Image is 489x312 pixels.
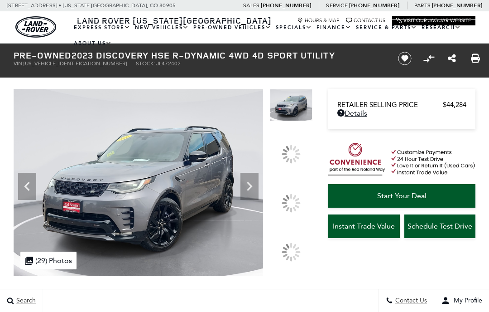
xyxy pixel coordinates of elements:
[72,35,114,51] a: About Us
[155,60,181,67] span: UL472402
[15,16,56,38] a: land-rover
[346,18,385,24] a: Contact Us
[297,18,340,24] a: Hours & Map
[354,19,419,35] a: Service & Parts
[414,2,431,9] span: Parts
[328,184,475,208] a: Start Your Deal
[471,53,480,64] a: Print this Pre-Owned 2023 Discovery HSE R-Dynamic 4WD 4D Sport Utility
[273,19,314,35] a: Specials
[72,19,133,35] a: EXPRESS STORE
[404,214,476,238] a: Schedule Test Drive
[395,51,415,66] button: Save vehicle
[419,19,463,35] a: Research
[15,16,56,38] img: Land Rover
[337,101,466,109] a: Retailer Selling Price $44,284
[14,89,263,276] img: Used 2023 Eiger Gray Metallic Land Rover HSE R-Dynamic image 1
[314,19,354,35] a: Finance
[261,2,311,9] a: [PHONE_NUMBER]
[20,252,77,269] div: (29) Photos
[326,2,347,9] span: Service
[270,89,312,121] img: Used 2023 Eiger Gray Metallic Land Rover HSE R-Dynamic image 1
[14,49,72,61] strong: Pre-Owned
[434,289,489,312] button: user-profile-menu
[377,191,427,200] span: Start Your Deal
[24,60,127,67] span: [US_VEHICLE_IDENTIFICATION_NUMBER]
[443,101,466,109] span: $44,284
[349,2,399,9] a: [PHONE_NUMBER]
[337,109,466,117] a: Details
[333,222,395,230] span: Instant Trade Value
[77,15,272,26] span: Land Rover [US_STATE][GEOGRAPHIC_DATA]
[337,101,443,109] span: Retailer Selling Price
[136,60,155,67] span: Stock:
[72,15,277,26] a: Land Rover [US_STATE][GEOGRAPHIC_DATA]
[407,222,472,230] span: Schedule Test Drive
[448,53,456,64] a: Share this Pre-Owned 2023 Discovery HSE R-Dynamic 4WD 4D Sport Utility
[14,50,384,60] h1: 2023 Discovery HSE R-Dynamic 4WD 4D Sport Utility
[450,297,482,305] span: My Profile
[328,214,400,238] a: Instant Trade Value
[14,297,36,305] span: Search
[191,19,273,35] a: Pre-Owned Vehicles
[72,19,475,51] nav: Main Navigation
[133,19,191,35] a: New Vehicles
[396,18,471,24] a: Visit Our Jaguar Website
[422,52,436,65] button: Compare vehicle
[432,2,482,9] a: [PHONE_NUMBER]
[7,2,176,9] a: [STREET_ADDRESS] • [US_STATE][GEOGRAPHIC_DATA], CO 80905
[243,2,259,9] span: Sales
[393,297,427,305] span: Contact Us
[14,60,24,67] span: VIN:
